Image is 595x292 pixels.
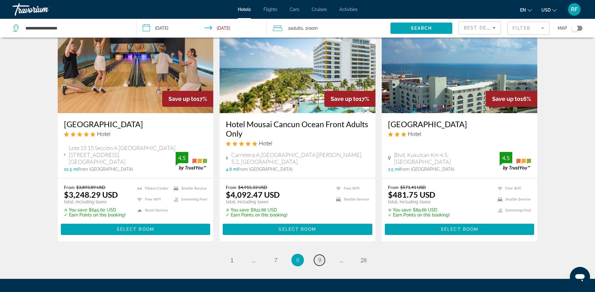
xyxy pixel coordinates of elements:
span: 2.5 mi [388,167,400,172]
span: from [GEOGRAPHIC_DATA] [78,167,133,172]
button: Travelers: 2 adults, 0 children [267,19,390,38]
button: Filter [507,21,550,35]
li: Shuttle Service [495,196,531,203]
button: Check-in date: Oct 4, 2025 Check-out date: Oct 11, 2025 [136,19,267,38]
a: Select Room [385,225,534,232]
div: 3 star Hotel [388,130,531,137]
p: total, including taxes [64,199,126,204]
ins: $481.75 USD [388,190,435,199]
li: Shuttle Service [171,185,207,192]
span: Select Room [441,227,478,232]
p: ✓ Earn Points on this booking! [64,212,126,217]
div: 17% [162,91,213,107]
button: Change language [520,5,532,14]
span: 2 [288,24,303,33]
img: trustyou-badge.svg [176,152,207,170]
button: Search [390,23,452,34]
span: RF [571,6,578,13]
span: 28 [360,257,367,263]
a: Select Room [223,225,372,232]
span: Hotel [259,140,272,147]
div: 16% [486,91,537,107]
div: 5 star Hotel [64,130,207,137]
span: Save up to [492,96,520,102]
button: User Menu [566,3,582,16]
span: Best Deals [464,25,497,30]
span: Cars [290,7,299,12]
a: [GEOGRAPHIC_DATA] [388,119,531,129]
span: 9 [318,257,321,263]
a: Select Room [61,225,210,232]
span: Hotel [97,130,110,137]
span: from [GEOGRAPHIC_DATA] [238,167,293,172]
a: Hotels [238,7,251,12]
span: 7 [274,257,277,263]
p: total, including taxes [226,199,288,204]
span: , 1 [303,24,318,33]
span: ... [252,257,256,263]
span: Map [558,24,567,33]
span: From [64,185,75,190]
span: Save up to [168,96,197,102]
li: Free WiFi [333,185,369,192]
div: 4.5 [176,154,188,162]
nav: Pagination [58,254,538,266]
p: ✓ Earn Points on this booking! [388,212,450,217]
img: Hotel image [382,13,538,113]
span: 4.8 mi [226,167,238,172]
a: Travorium [13,1,75,18]
span: Hotel [408,130,421,137]
span: Adults [290,26,303,31]
div: 17% [324,91,375,107]
a: [GEOGRAPHIC_DATA] [64,119,207,129]
span: ✮ You save [64,207,87,212]
img: trustyou-badge.svg [500,152,531,170]
span: 10.5 mi [64,167,78,172]
span: ... [340,257,343,263]
span: from [GEOGRAPHIC_DATA] [400,167,454,172]
li: Fitness Center [134,185,171,192]
span: 1 [230,257,233,263]
span: 8 [296,257,299,263]
iframe: Button to launch messaging window [570,267,590,287]
button: Change currency [541,5,557,14]
span: en [520,8,526,13]
button: Select Room [223,224,372,235]
img: Hotel image [220,13,375,113]
span: Blvd. Kukulcan Km 4.5, [GEOGRAPHIC_DATA] [394,151,500,165]
li: Room Service [134,206,171,214]
div: 4.5 [500,154,512,162]
p: $822.86 USD [226,207,288,212]
a: Activities [339,7,358,12]
span: Room [307,26,318,31]
span: ✮ You save [388,207,411,212]
del: $4,915.33 USD [238,185,267,190]
del: $571.41 USD [400,185,426,190]
span: Carretera A [GEOGRAPHIC_DATA][PERSON_NAME]. 5.2, [GEOGRAPHIC_DATA] [231,151,369,165]
li: Shuttle Service [333,196,369,203]
mat-select: Sort by [464,24,496,32]
li: Swimming Pool [495,206,531,214]
a: Cruises [312,7,327,12]
a: Flights [263,7,277,12]
span: ✮ You save [226,207,249,212]
ins: $4,092.47 USD [226,190,280,199]
span: Save up to [331,96,359,102]
span: Select Room [279,227,316,232]
span: Lote 15 15 Sección A [GEOGRAPHIC_DATA][STREET_ADDRESS][GEOGRAPHIC_DATA] [69,144,176,165]
a: Hotel Mousai Cancun Ocean Front Adults Only [226,119,369,138]
li: Free WiFi [495,185,531,192]
p: ✓ Earn Points on this booking! [226,212,288,217]
span: Search [411,26,432,31]
img: Hotel image [58,13,214,113]
li: Free WiFi [134,196,171,203]
ins: $3,248.29 USD [64,190,118,199]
